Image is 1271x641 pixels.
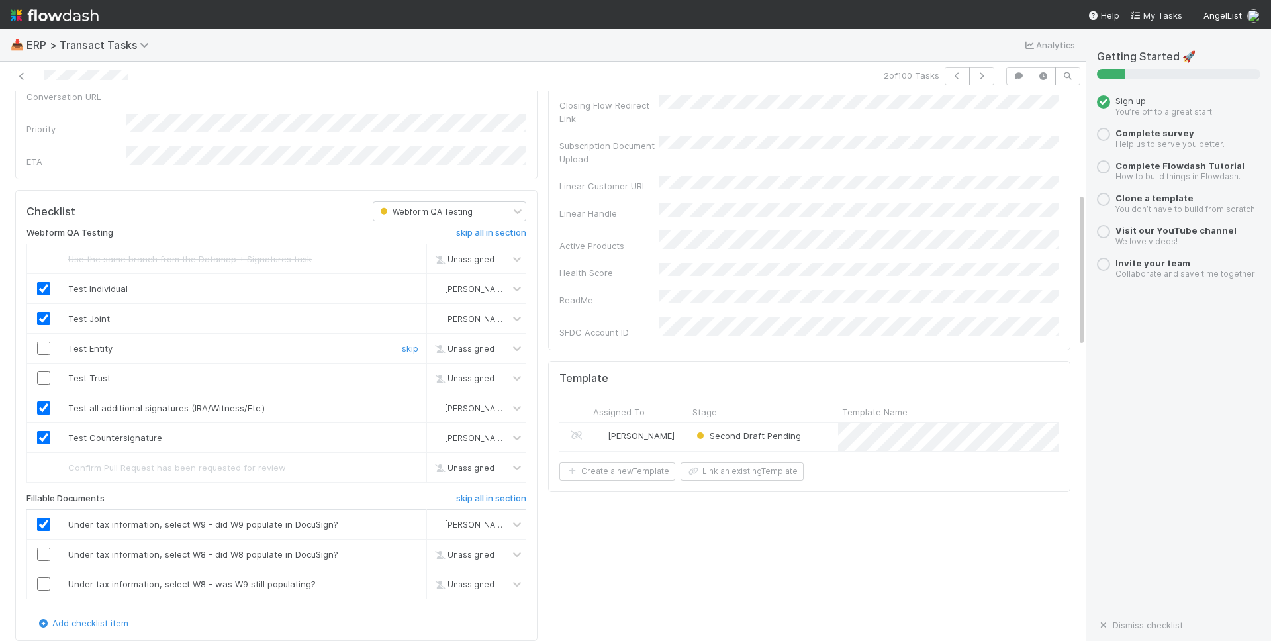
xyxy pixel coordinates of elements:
div: ETA [26,155,126,168]
div: [PERSON_NAME] [594,429,675,442]
small: Collaborate and save time together! [1115,269,1257,279]
a: skip all in section [456,228,526,244]
h6: Webform QA Testing [26,228,113,238]
h6: Fillable Documents [26,493,105,504]
button: Link an existingTemplate [681,462,804,481]
span: My Tasks [1130,10,1182,21]
span: Test Countersignature [68,432,162,443]
span: Test Trust [68,373,111,383]
span: Stage [692,405,717,419]
span: Webform QA Testing [377,207,473,217]
img: avatar_ef15843f-6fde-4057-917e-3fb236f438ca.png [595,430,606,441]
img: avatar_11833ecc-818b-4748-aee0-9d6cf8466369.png [432,519,443,530]
span: [PERSON_NAME] [445,519,510,529]
a: Clone a template [1115,193,1194,203]
img: avatar_11833ecc-818b-4748-aee0-9d6cf8466369.png [1247,9,1260,23]
img: avatar_11833ecc-818b-4748-aee0-9d6cf8466369.png [432,432,443,443]
div: Health Score [559,266,659,279]
a: skip all in section [456,493,526,509]
span: Under tax information, select W8 - did W8 populate in DocuSign? [68,549,338,560]
span: 2 of 100 Tasks [884,69,939,82]
span: Under tax information, select W8 - was W9 still populating? [68,579,316,589]
div: Second Draft Pending [694,429,801,442]
span: Unassigned [432,373,494,383]
a: skip [402,343,418,354]
img: avatar_11833ecc-818b-4748-aee0-9d6cf8466369.png [432,313,443,324]
span: Under tax information, select W9 - did W9 populate in DocuSign? [68,519,338,530]
div: Active Products [559,239,659,252]
h5: Template [559,372,608,385]
div: Linear Handle [559,207,659,220]
a: Dismiss checklist [1097,620,1183,630]
span: [PERSON_NAME] [445,314,510,324]
div: SFDC Account ID [559,326,659,339]
small: You don’t have to build from scratch. [1115,204,1257,214]
small: How to build things in Flowdash. [1115,172,1241,181]
span: Unassigned [432,344,494,354]
span: Unassigned [432,463,494,473]
a: My Tasks [1130,9,1182,22]
div: Priority [26,123,126,136]
span: Second Draft Pending [694,430,801,441]
span: [PERSON_NAME] [445,284,510,294]
h6: skip all in section [456,493,526,504]
a: Visit our YouTube channel [1115,225,1237,236]
span: [PERSON_NAME] [445,433,510,443]
h5: Getting Started 🚀 [1097,50,1260,64]
a: Complete Flowdash Tutorial [1115,160,1245,171]
span: Test all additional signatures (IRA/Witness/Etc.) [68,403,265,413]
a: Complete survey [1115,128,1194,138]
span: Use the same branch from the Datamap + Signatures task [68,254,312,264]
button: Create a newTemplate [559,462,675,481]
small: Help us to serve you better. [1115,139,1225,149]
small: You’re off to a great start! [1115,107,1214,117]
span: 📥 [11,39,24,50]
span: Unassigned [432,549,494,559]
div: Subscription Document Upload [559,139,659,166]
span: Test Individual [68,283,128,294]
h5: Checklist [26,205,75,219]
span: Assigned To [593,405,645,419]
span: [PERSON_NAME] [608,430,675,441]
img: logo-inverted-e16ddd16eac7371096b0.svg [11,4,99,26]
img: avatar_11833ecc-818b-4748-aee0-9d6cf8466369.png [432,403,443,413]
div: Help [1088,9,1119,22]
span: Test Entity [68,343,113,354]
small: We love videos! [1115,236,1178,246]
div: ReadMe [559,293,659,307]
span: Template Name [842,405,908,419]
div: Closing Flow Redirect Link [559,99,659,125]
img: avatar_11833ecc-818b-4748-aee0-9d6cf8466369.png [432,283,443,294]
span: AngelList [1203,10,1242,21]
span: Unassigned [432,579,494,589]
span: ERP > Transact Tasks [26,38,156,52]
span: Unassigned [432,254,494,264]
a: Analytics [1023,37,1075,53]
span: Confirm Pull Request has been requested for review [68,462,286,473]
span: Sign up [1115,95,1146,106]
span: [PERSON_NAME] [445,403,510,413]
div: Linear Customer URL [559,179,659,193]
span: Test Joint [68,313,110,324]
a: Add checklist item [36,618,128,628]
a: Invite your team [1115,258,1190,268]
h6: skip all in section [456,228,526,238]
